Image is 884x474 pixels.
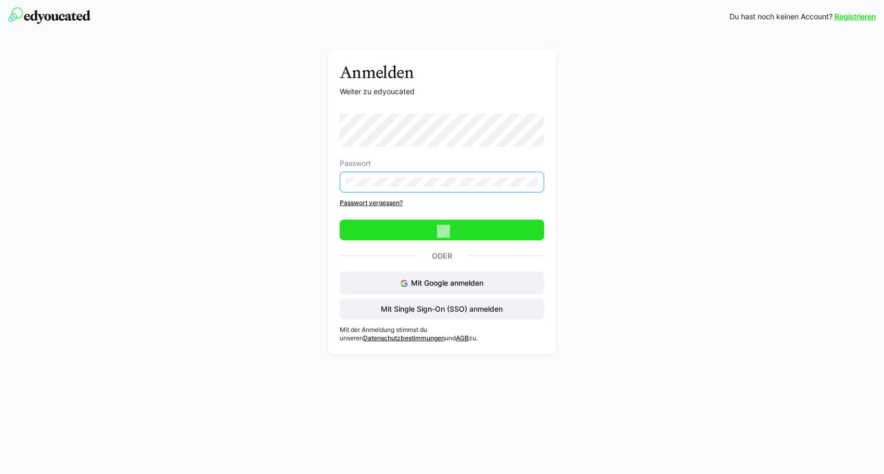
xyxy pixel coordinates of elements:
p: Weiter zu edyoucated [340,86,544,97]
span: Mit Single Sign-On (SSO) anmelden [380,304,505,314]
a: AGB [456,334,469,342]
button: Mit Google anmelden [340,272,544,294]
span: Passwort [340,159,371,168]
a: Registrieren [835,11,876,22]
h3: Anmelden [340,62,544,82]
p: Oder [416,249,467,263]
a: Passwort vergessen? [340,199,544,207]
span: Mit Google anmelden [412,278,484,287]
img: edyoucated [8,7,91,24]
a: Datenschutzbestimmungen [363,334,445,342]
p: Mit der Anmeldung stimmst du unseren und zu. [340,326,544,342]
button: Mit Single Sign-On (SSO) anmelden [340,299,544,319]
span: Du hast noch keinen Account? [729,11,832,22]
